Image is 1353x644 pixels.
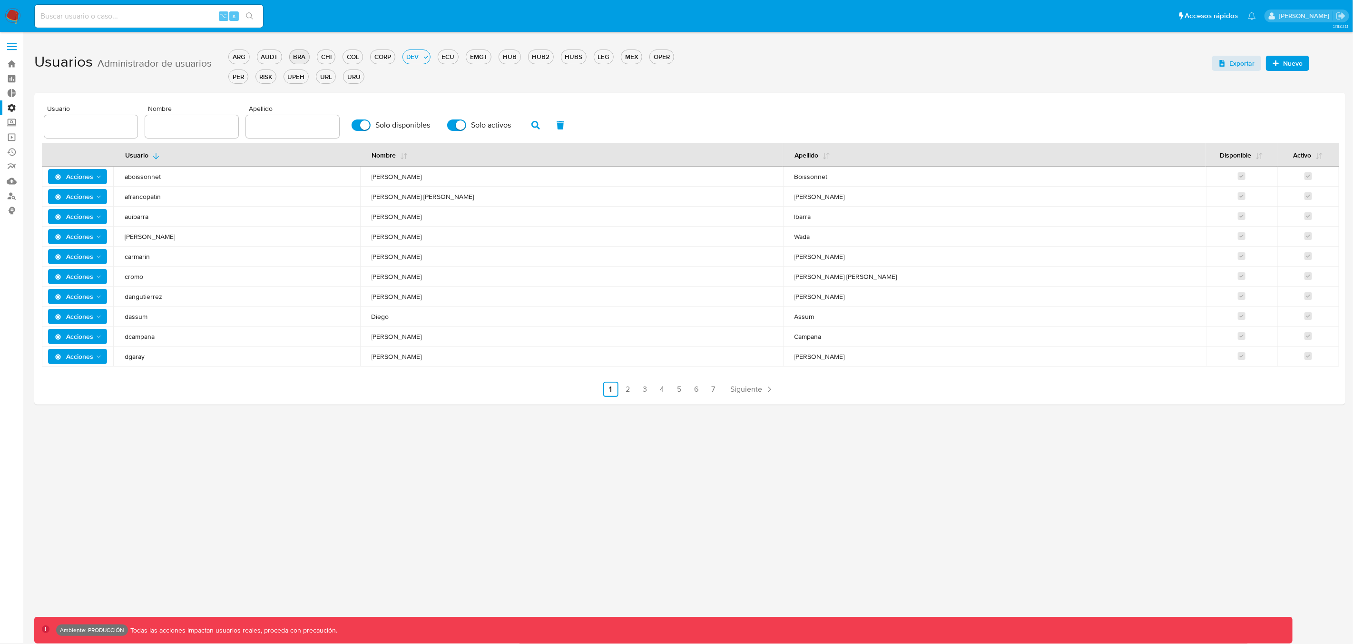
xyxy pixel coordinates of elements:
span: ⌥ [220,11,227,20]
p: Ambiente: PRODUCCIÓN [60,628,124,632]
a: Salir [1336,11,1346,21]
span: s [233,11,235,20]
p: Todas las acciones impactan usuarios reales, proceda con precaución. [128,626,337,635]
input: Buscar usuario o caso... [35,10,263,22]
span: Accesos rápidos [1185,11,1238,21]
a: Notificaciones [1248,12,1256,20]
button: search-icon [240,10,259,23]
p: yamil.zavala@mercadolibre.com [1279,11,1333,20]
